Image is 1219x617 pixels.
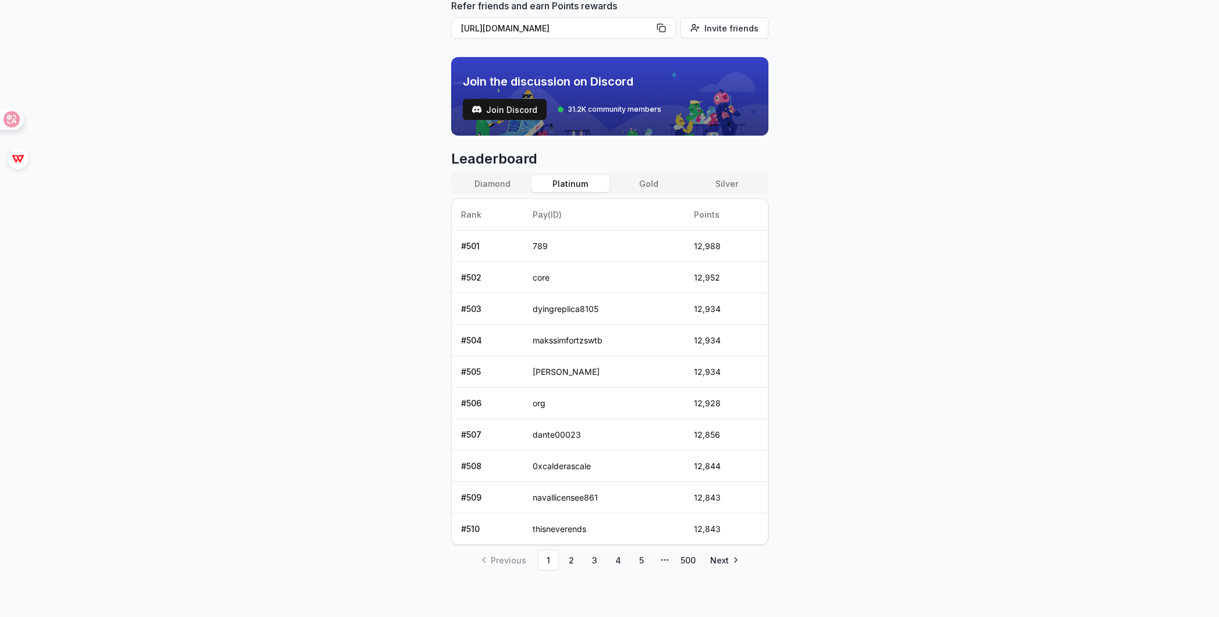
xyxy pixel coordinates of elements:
[568,105,661,114] span: 31.2K community members
[685,199,767,231] th: Points
[685,451,767,482] td: 12,844
[452,451,524,482] td: # 508
[685,262,767,293] td: 12,952
[685,325,767,356] td: 12,934
[685,293,767,325] td: 12,934
[523,231,685,262] td: 789
[451,57,768,136] img: discord_banner
[631,549,652,570] a: 5
[453,175,531,192] button: Diamond
[678,549,699,570] a: 500
[688,175,766,192] button: Silver
[523,325,685,356] td: makssimfortzswtb
[538,549,559,570] a: 1
[685,513,767,545] td: 12,843
[609,175,688,192] button: Gold
[685,419,767,451] td: 12,856
[523,388,685,419] td: org
[704,22,759,34] span: Invite friends
[452,199,524,231] th: Rank
[681,17,768,38] button: Invite friends
[701,549,746,570] a: Go to next page
[523,482,685,513] td: navallicensee861
[452,231,524,262] td: # 501
[523,199,685,231] th: Pay(ID)
[710,554,729,566] span: Next
[523,419,685,451] td: dante00023
[523,513,685,545] td: thisneverends
[452,388,524,419] td: # 506
[472,105,481,114] img: test
[451,150,768,168] span: Leaderboard
[685,482,767,513] td: 12,843
[452,482,524,513] td: # 509
[685,356,767,388] td: 12,934
[561,549,582,570] a: 2
[463,99,547,120] a: testJoin Discord
[685,231,767,262] td: 12,988
[584,549,605,570] a: 3
[452,262,524,293] td: # 502
[523,356,685,388] td: [PERSON_NAME]
[486,104,537,116] span: Join Discord
[531,175,609,192] button: Platinum
[452,356,524,388] td: # 505
[685,388,767,419] td: 12,928
[452,419,524,451] td: # 507
[523,293,685,325] td: dyingreplica8105
[452,325,524,356] td: # 504
[451,17,676,38] button: [URL][DOMAIN_NAME]
[452,513,524,545] td: # 510
[463,73,661,90] span: Join the discussion on Discord
[463,99,547,120] button: Join Discord
[452,293,524,325] td: # 503
[608,549,629,570] a: 4
[523,262,685,293] td: core
[523,451,685,482] td: 0xcalderascale
[451,549,768,570] nav: pagination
